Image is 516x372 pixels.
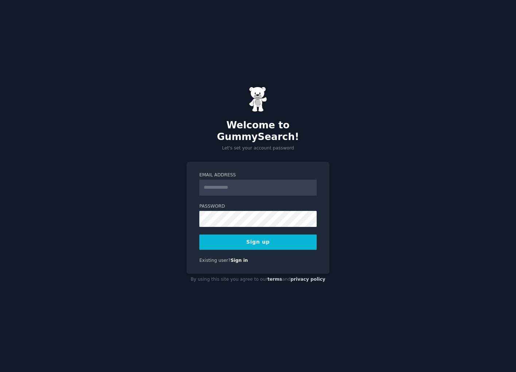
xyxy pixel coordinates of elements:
[290,277,325,282] a: privacy policy
[199,203,317,210] label: Password
[231,258,248,263] a: Sign in
[187,120,329,143] h2: Welcome to GummySearch!
[199,258,231,263] span: Existing user?
[249,87,267,112] img: Gummy Bear
[267,277,282,282] a: terms
[187,145,329,152] p: Let's set your account password
[199,235,317,250] button: Sign up
[199,172,317,179] label: Email Address
[187,274,329,285] div: By using this site you agree to our and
